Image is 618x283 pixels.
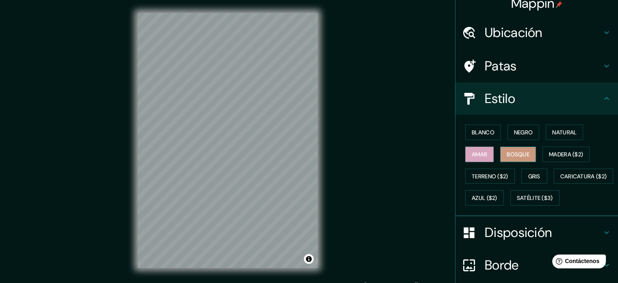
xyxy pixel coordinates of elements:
[556,1,562,8] img: pin-icon.png
[507,125,540,140] button: Negro
[528,173,540,180] font: Gris
[455,50,618,82] div: Patas
[465,169,515,184] button: Terreno ($2)
[465,147,494,162] button: Amar
[510,190,559,206] button: Satélite ($3)
[485,24,542,41] font: Ubicación
[542,147,590,162] button: Madera ($2)
[507,151,529,158] font: Bosque
[521,169,547,184] button: Gris
[455,216,618,249] div: Disposición
[455,82,618,115] div: Estilo
[455,249,618,281] div: Borde
[485,257,519,274] font: Borde
[500,147,536,162] button: Bosque
[455,16,618,49] div: Ubicación
[472,129,494,136] font: Blanco
[514,129,533,136] font: Negro
[472,173,508,180] font: Terreno ($2)
[554,169,614,184] button: Caricatura ($2)
[517,195,553,202] font: Satélite ($3)
[485,90,515,107] font: Estilo
[546,251,609,274] iframe: Lanzador de widgets de ayuda
[549,151,583,158] font: Madera ($2)
[546,125,583,140] button: Natural
[465,125,501,140] button: Blanco
[472,151,487,158] font: Amar
[485,224,552,241] font: Disposición
[472,195,497,202] font: Azul ($2)
[552,129,577,136] font: Natural
[138,13,318,268] canvas: Mapa
[465,190,504,206] button: Azul ($2)
[304,254,314,264] button: Activar o desactivar atribución
[560,173,607,180] font: Caricatura ($2)
[485,57,517,75] font: Patas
